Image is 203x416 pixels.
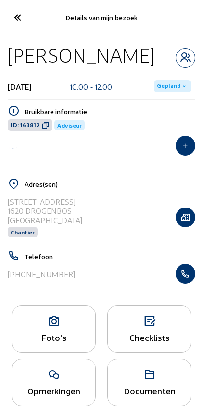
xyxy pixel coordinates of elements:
[8,269,75,279] div: [PHONE_NUMBER]
[11,229,35,235] span: Chantier
[108,386,191,396] div: Documenten
[25,252,195,260] h5: Telefoon
[157,82,180,90] span: Gepland
[8,206,82,215] div: 1620 DROGENBOS
[70,82,112,91] div: 10:00 - 12:00
[108,332,191,342] div: Checklists
[8,215,82,225] div: [GEOGRAPHIC_DATA]
[25,180,195,188] h5: Adres(sen)
[25,107,195,116] h5: Bruikbare informatie
[8,197,82,206] div: [STREET_ADDRESS]
[12,386,95,396] div: Opmerkingen
[34,13,169,22] div: Details van mijn bezoek
[57,122,82,129] span: Adviseur
[8,43,155,68] div: [PERSON_NAME]
[8,82,32,91] div: [DATE]
[12,332,95,342] div: Foto's
[11,121,40,129] span: ID: 163812
[8,147,18,149] img: Energy Protect Ramen & Deuren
